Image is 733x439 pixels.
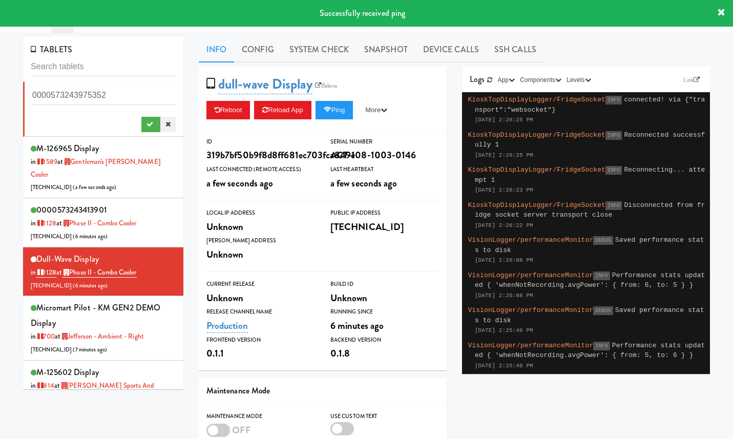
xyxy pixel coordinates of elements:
[199,37,234,62] a: Info
[475,292,533,299] span: [DATE] 2:26:08 PM
[593,271,610,280] span: INFO
[31,157,160,179] span: at
[282,37,357,62] a: System Check
[206,164,315,175] div: Last Connected (Remote Access)
[475,96,705,114] span: connected! via {"transport":"websocket"}
[312,80,340,91] a: Balena
[468,166,605,174] span: KioskTopDisplayLogger/FridgeSocket
[232,423,251,437] span: OFF
[31,302,160,329] span: Micromart Pilot - KM GEN2 DEMO Display
[206,137,315,147] div: ID
[31,267,56,278] span: in
[31,57,176,76] input: Search tablets
[31,331,55,341] span: in
[475,222,533,228] span: [DATE] 2:26:22 PM
[330,279,439,289] div: Build Id
[234,37,282,62] a: Config
[475,166,705,184] span: Reconnecting... attempt 1
[475,327,533,333] span: [DATE] 2:25:48 PM
[330,164,439,175] div: Last Heartbeat
[605,166,622,175] span: INFO
[206,411,315,422] div: Maintenance Mode
[330,218,439,236] div: [TECHNICAL_ID]
[564,75,593,85] button: Levels
[36,218,56,228] a: 1128
[605,96,622,104] span: INFO
[468,96,605,103] span: KioskTopDisplayLogger/FridgeSocket
[23,247,183,297] li: dull-wave Displayin 1128at Phase II - Combo Cooler[TECHNICAL_ID] (6 minutes ago)
[31,183,116,191] span: [TECHNICAL_ID] ( )
[36,157,57,166] a: 1589
[468,131,605,139] span: KioskTopDisplayLogger/FridgeSocket
[593,342,610,350] span: INFO
[31,381,155,403] span: at
[36,381,54,390] a: 814
[475,187,533,193] span: [DATE] 2:26:23 PM
[206,236,315,246] div: [PERSON_NAME] Address
[36,142,99,154] span: M-126965 Display
[468,342,593,349] span: VisionLogger/performanceMonitor
[330,289,439,307] div: Unknown
[56,267,137,278] span: at
[31,346,107,353] span: [TECHNICAL_ID] ( )
[593,306,613,315] span: DEBUG
[32,86,176,105] input: Device name
[357,101,395,119] button: More
[487,37,544,62] a: SSH Calls
[475,363,533,369] span: [DATE] 2:25:48 PM
[31,157,160,179] a: Gentleman's [PERSON_NAME] Cooler
[56,218,137,228] span: at
[470,73,485,85] span: Logs
[316,101,353,119] button: Ping
[36,366,99,378] span: M-125602 Display
[206,176,274,190] span: a few seconds ago
[330,176,397,190] span: a few seconds ago
[36,204,107,216] span: 0000573243413901
[75,233,106,240] span: 6 minutes ago
[206,335,315,345] div: Frontend Version
[60,331,144,341] a: Jefferson - Ambient - Right
[330,319,384,332] span: 6 minutes ago
[31,233,108,240] span: [TECHNICAL_ID] ( )
[330,345,439,362] div: 0.1.8
[206,101,250,119] button: Reboot
[206,345,315,362] div: 0.1.1
[605,201,622,210] span: INFO
[206,147,315,164] div: 319b7bf50b9f8d8ff681ec703fca849e
[357,37,415,62] a: Snapshot
[62,267,137,278] a: Phase II - Combo Cooler
[593,236,613,245] span: DEBUG
[206,319,248,333] a: Production
[23,296,183,360] li: Micromart Pilot - KM GEN2 DEMO Displayin 700at Jefferson - Ambient - Right[TECHNICAL_ID] (7 minut...
[206,385,270,396] span: Maintenance Mode
[31,381,155,403] a: [PERSON_NAME] Sports and Wellness
[330,208,439,218] div: Public IP Address
[36,253,99,265] span: dull-wave Display
[36,267,56,278] a: 1128
[330,147,439,164] div: ACT-108-1003-0146
[36,331,55,341] a: 700
[517,75,564,85] button: Components
[495,75,517,85] button: App
[605,131,622,140] span: INFO
[330,137,439,147] div: Serial Number
[475,306,704,324] span: Saved performance stats to disk
[254,101,311,119] button: Reload App
[31,44,72,55] span: TABLETS
[206,218,315,236] div: Unknown
[468,271,593,279] span: VisionLogger/performanceMonitor
[475,257,533,263] span: [DATE] 2:26:08 PM
[31,157,57,166] span: in
[681,75,702,85] a: Link
[206,307,315,317] div: Release Channel Name
[475,152,533,158] span: [DATE] 2:26:25 PM
[23,198,183,247] li: 0000573243413901in 1128at Phase II - Combo Cooler[TECHNICAL_ID] (6 minutes ago)
[320,7,406,19] span: Successfully received ping
[31,218,56,228] span: in
[31,282,108,289] span: [TECHNICAL_ID] ( )
[23,361,183,422] li: M-125602 Displayin 814at [PERSON_NAME] Sports and Wellness[TECHNICAL_ID] (7 minutes ago)
[475,117,533,123] span: [DATE] 2:26:25 PM
[218,74,312,94] a: dull-wave Display
[468,236,593,244] span: VisionLogger/performanceMonitor
[475,236,704,254] span: Saved performance stats to disk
